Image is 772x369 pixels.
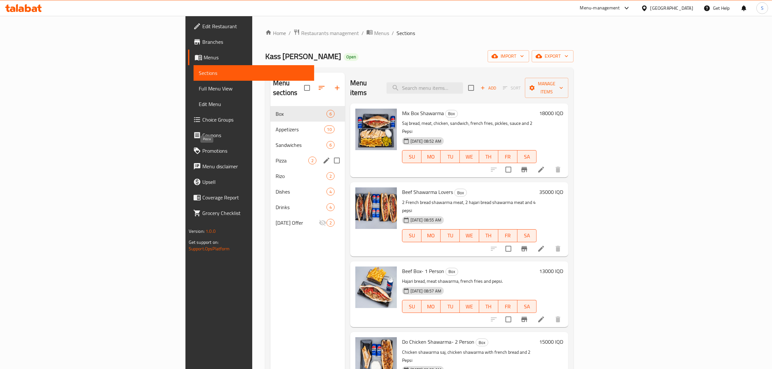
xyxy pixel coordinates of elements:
[402,108,444,118] span: Mix Box Shawarma
[464,81,478,95] span: Select section
[405,152,419,161] span: SU
[270,199,345,215] div: Drinks4
[580,4,620,12] div: Menu-management
[276,172,327,180] div: Rizo
[405,302,419,311] span: SU
[293,29,359,37] a: Restaurants management
[550,312,566,327] button: delete
[188,18,315,34] a: Edit Restaurant
[517,229,537,242] button: SA
[270,106,345,122] div: Box6
[319,219,327,227] svg: Inactive section
[276,188,327,196] span: Dishes
[265,29,574,37] nav: breadcrumb
[454,189,467,196] div: Box
[327,189,334,195] span: 4
[478,83,499,93] span: Add item
[199,85,309,92] span: Full Menu View
[199,69,309,77] span: Sections
[462,302,476,311] span: WE
[355,267,397,308] img: Beef Box- 1 Person
[488,50,529,62] button: import
[355,187,397,229] img: Beef Shawarma Lovers
[479,150,498,163] button: TH
[402,337,474,347] span: Do Chicken Shawarma- 2 Person
[498,229,517,242] button: FR
[520,152,534,161] span: SA
[424,152,438,161] span: MO
[276,203,327,211] span: Drinks
[204,54,309,61] span: Menus
[202,116,309,124] span: Choice Groups
[301,29,359,37] span: Restaurants management
[424,302,438,311] span: MO
[539,109,563,118] h6: 18000 IQD
[276,157,308,164] span: Pizza
[502,163,515,176] span: Select to update
[276,219,319,227] div: Ramadan Offer
[366,29,389,37] a: Menus
[188,159,315,174] a: Menu disclaimer
[498,150,517,163] button: FR
[499,83,525,93] span: Select section first
[392,29,394,37] li: /
[402,198,537,215] p: 2 French bread shawarma meat, 2 hajari bread shawarma meat and 4 pepsi
[188,127,315,143] a: Coupons
[327,111,334,117] span: 6
[532,50,574,62] button: export
[479,229,498,242] button: TH
[539,187,563,196] h6: 35000 IQD
[650,5,693,12] div: [GEOGRAPHIC_DATA]
[202,147,309,155] span: Promotions
[397,29,415,37] span: Sections
[189,227,205,235] span: Version:
[270,153,345,168] div: Pizza2edit
[327,203,335,211] div: items
[537,245,545,253] a: Edit menu item
[309,158,316,164] span: 2
[493,52,524,60] span: import
[462,152,476,161] span: WE
[537,315,545,323] a: Edit menu item
[199,100,309,108] span: Edit Menu
[424,231,438,240] span: MO
[276,125,324,133] span: Appetizers
[327,204,334,210] span: 4
[462,231,476,240] span: WE
[188,143,315,159] a: Promotions
[539,267,563,276] h6: 13000 IQD
[460,300,479,313] button: WE
[550,162,566,177] button: delete
[460,229,479,242] button: WE
[355,109,397,150] img: Mix Box Shawarma
[476,339,488,346] span: Box
[479,300,498,313] button: TH
[402,229,422,242] button: SU
[501,152,515,161] span: FR
[327,141,335,149] div: items
[344,53,359,61] div: Open
[501,231,515,240] span: FR
[517,150,537,163] button: SA
[482,152,496,161] span: TH
[374,29,389,37] span: Menus
[445,110,457,117] span: Box
[501,302,515,311] span: FR
[443,231,457,240] span: TU
[322,156,331,165] button: edit
[270,122,345,137] div: Appetizers10
[402,348,537,364] p: Chicken shawarma saj, chicken shawarma with french bread and 2 Pepsi
[455,189,467,196] span: Box
[482,231,496,240] span: TH
[441,229,460,242] button: TU
[276,141,327,149] div: Sandwiches
[188,50,315,65] a: Menus
[443,302,457,311] span: TU
[308,157,316,164] div: items
[206,227,216,235] span: 1.0.0
[314,80,329,96] span: Sort sections
[189,244,230,253] a: Support.OpsPlatform
[550,241,566,256] button: delete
